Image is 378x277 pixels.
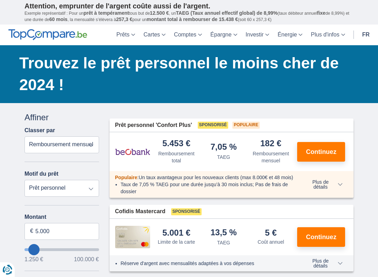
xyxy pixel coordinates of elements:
li: Réserve d'argent avec mensualités adaptées à vos dépenses [121,260,294,267]
a: Énergie [273,25,307,45]
img: pret personnel Beobank [115,143,150,161]
span: montant total à rembourser de 15.438 € [147,16,238,22]
a: Cartes [139,25,170,45]
span: 60 mois [49,16,68,22]
a: Comptes [170,25,206,45]
span: Plus de détails [304,258,343,268]
div: Limite de la carte [158,238,195,245]
li: Taux de 7,05 % TAEG pour une durée jusqu’à 30 mois inclus; Pas de frais de dossier [121,181,294,195]
div: Remboursement total [156,150,197,164]
div: 5 € [265,229,276,237]
span: Cofidis Mastercard [115,208,166,216]
span: Un taux avantageux pour les nouveaux clients (max 8.000€ et 48 mois) [139,175,293,180]
span: 12.500 € [150,10,169,16]
div: : [110,174,300,181]
div: 5.001 € [162,229,190,237]
button: Plus de détails [299,258,348,269]
button: Plus de détails [299,179,348,190]
label: Montant [24,214,99,220]
span: Sponsorisé [198,122,228,129]
div: TAEG [217,154,230,161]
span: Continuez [306,149,336,155]
div: Affiner [24,112,99,123]
div: 7,05 % [211,143,237,152]
span: Continuez [306,234,336,240]
div: Remboursement mensuel [250,150,292,164]
span: Plus de détails [304,180,343,189]
label: Motif du prêt [24,171,58,177]
span: 100.000 € [74,257,99,262]
p: Exemple représentatif : Pour un tous but de , un (taux débiteur annuel de 8,99%) et une durée de ... [24,10,353,23]
button: Continuez [297,142,345,162]
span: 1.250 € [24,257,43,262]
span: fixe [317,10,325,16]
span: TAEG (Taux annuel effectif global) de 8,99% [176,10,278,16]
input: wantToBorrow [24,248,99,251]
a: Épargne [206,25,241,45]
div: 182 € [260,139,281,149]
span: Populaire [115,175,138,180]
span: Sponsorisé [171,208,202,215]
img: TopCompare [8,29,87,40]
a: Investir [241,25,274,45]
div: 5.453 € [162,139,190,149]
span: € [30,227,33,235]
span: prêt à tempérament [84,10,129,16]
button: Continuez [297,227,345,247]
h1: Trouvez le prêt personnel le moins cher de 2024 ! [19,52,353,96]
span: Prêt personnel 'Confort Plus' [115,121,192,129]
a: Plus d'infos [307,25,349,45]
div: 13,5 % [211,228,237,238]
label: Classer par [24,127,55,134]
p: Attention, emprunter de l'argent coûte aussi de l'argent. [24,2,353,10]
img: pret personnel Cofidis CC [115,226,150,248]
div: Coût annuel [258,238,284,245]
a: Prêts [112,25,139,45]
span: 257,3 € [116,16,133,22]
a: fr [358,25,374,45]
div: TAEG [217,239,230,246]
span: Populaire [232,122,260,129]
